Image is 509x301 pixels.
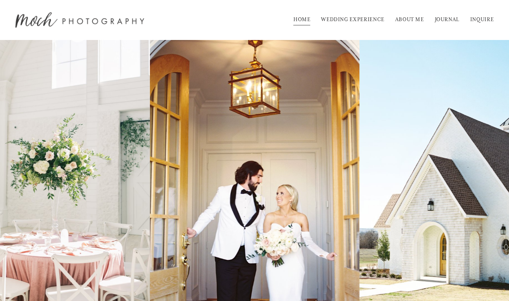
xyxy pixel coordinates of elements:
[435,14,459,26] a: JOURNAL
[321,14,384,26] a: WEDDING EXPERIENCE
[15,12,144,28] img: Moch Snyder Photography | Destination Wedding &amp; Lifestyle Film Photographer
[470,14,494,26] a: INQUIRE
[293,14,311,26] a: HOME
[395,14,424,26] a: ABOUT ME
